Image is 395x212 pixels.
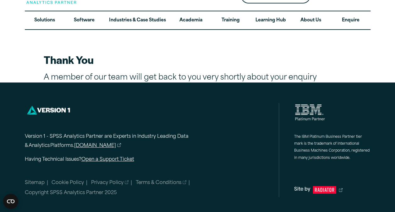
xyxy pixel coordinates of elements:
[313,186,336,194] svg: Radiator Digital
[44,73,352,82] p: A member of our team will get back to you very shortly about your enquiry
[25,11,370,30] nav: Desktop version of site main menu
[25,179,279,197] nav: Minor links within the footer
[294,185,370,194] a: Site by Radiator Digital
[294,134,370,162] p: The IBM Platinum Business Partner tier mark is the trademark of International Business Machines C...
[331,11,370,30] a: Enquire
[52,181,84,185] a: Cookie Policy
[25,11,64,30] a: Solutions
[294,185,310,194] span: Site by
[25,191,117,195] span: Copyright SPSS Analytics Partner 2025
[211,11,250,30] a: Training
[25,155,213,165] p: Having Technical Issues?
[44,53,352,67] h2: Thank You
[25,132,213,151] p: Version 1 - SPSS Analytics Partner are Experts in Industry Leading Data & Analytics Platforms.
[250,11,291,30] a: Learning Hub
[64,11,104,30] a: Software
[91,179,129,187] a: Privacy Policy
[81,157,134,162] a: Open a Support Ticket
[25,181,45,185] a: Sitemap
[74,142,121,151] a: [DOMAIN_NAME]
[3,194,18,209] button: Open CMP widget
[136,179,187,187] a: Terms & Conditions
[171,11,211,30] a: Academia
[291,11,331,30] a: About Us
[104,11,171,30] a: Industries & Case Studies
